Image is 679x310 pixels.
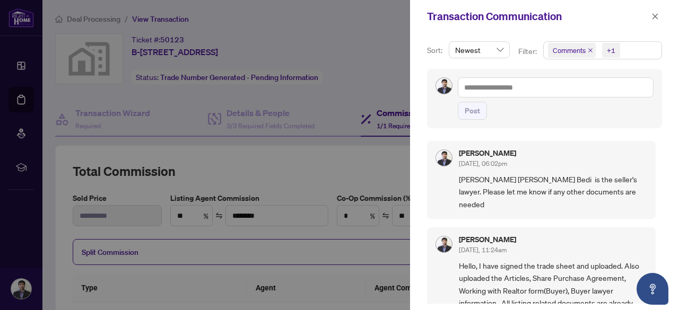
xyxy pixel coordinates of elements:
[518,46,538,57] p: Filter:
[455,42,503,58] span: Newest
[607,45,615,56] div: +1
[637,273,668,305] button: Open asap
[459,160,507,167] span: [DATE], 06:02pm
[553,45,586,56] span: Comments
[459,246,507,254] span: [DATE], 11:24am
[548,43,596,58] span: Comments
[427,45,445,56] p: Sort:
[459,149,516,157] h5: [PERSON_NAME]
[588,48,593,53] span: close
[427,8,648,24] div: Transaction Communication
[458,102,487,120] button: Post
[651,13,659,20] span: close
[436,78,452,94] img: Profile Icon
[436,150,452,166] img: Profile Icon
[459,173,647,210] span: [PERSON_NAME] [PERSON_NAME] Bedi is the seller's lawyer. Please let me know if any other document...
[459,236,516,243] h5: [PERSON_NAME]
[436,236,452,252] img: Profile Icon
